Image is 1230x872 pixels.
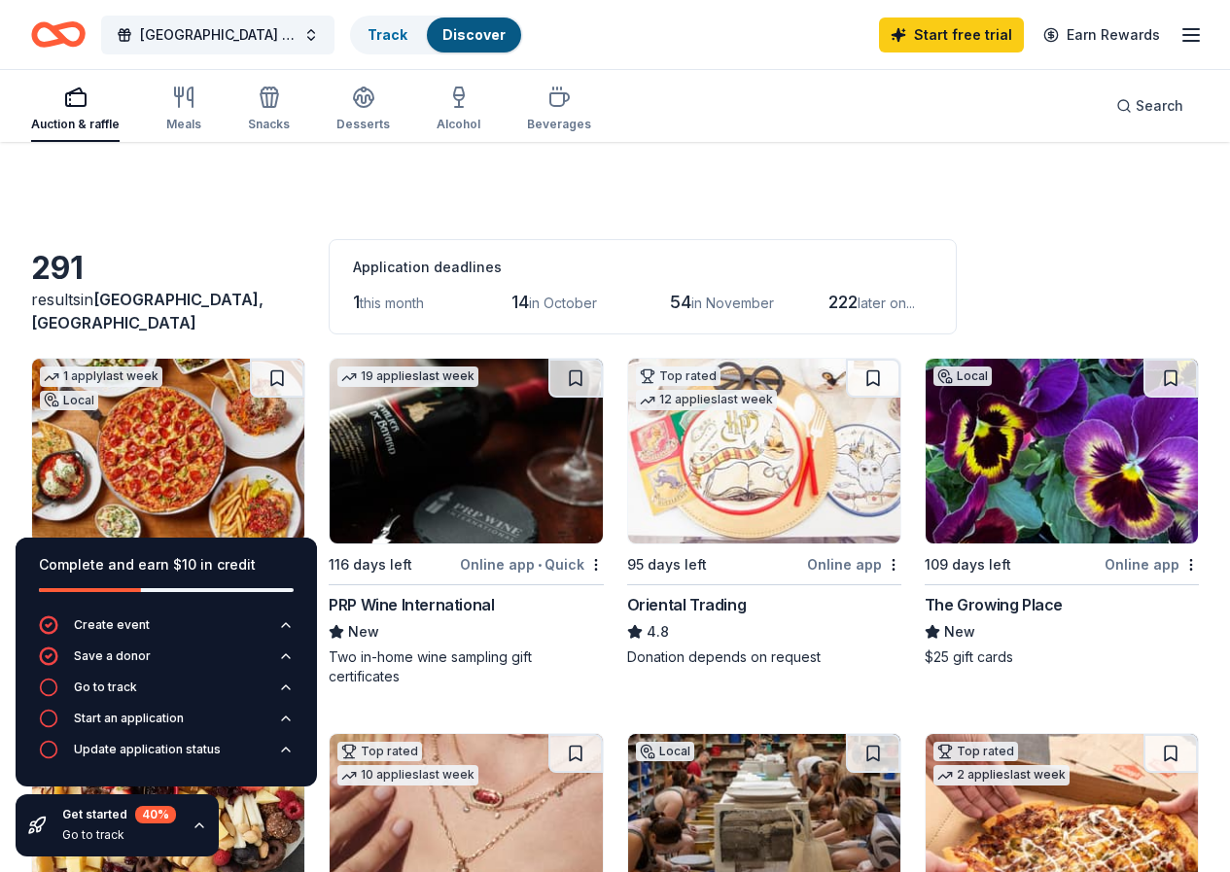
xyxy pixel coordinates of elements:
a: Earn Rewards [1032,17,1172,52]
div: 19 applies last week [337,366,478,387]
div: results [31,288,305,334]
div: 291 [31,249,305,288]
a: Image for The Growing PlaceLocal109 days leftOnline appThe Growing PlaceNew$25 gift cards [925,358,1199,667]
div: 1 apply last week [40,366,162,387]
a: Track [368,26,407,43]
div: Desserts [336,117,390,132]
a: Image for Oriental TradingTop rated12 applieslast week95 days leftOnline appOriental Trading4.8Do... [627,358,901,667]
span: 54 [670,292,691,312]
div: Oriental Trading [627,593,747,616]
button: Desserts [336,78,390,142]
div: Beverages [527,117,591,132]
div: $25 gift cards [925,647,1199,667]
span: Search [1136,94,1183,118]
div: 10 applies last week [337,765,478,785]
span: later on... [858,295,915,311]
a: Home [31,12,86,57]
div: Top rated [933,742,1018,761]
div: Go to track [74,680,137,695]
div: Meals [166,117,201,132]
div: 12 applies last week [636,390,777,410]
div: Top rated [636,366,720,386]
div: Complete and earn $10 in credit [39,553,294,576]
span: [GEOGRAPHIC_DATA], [GEOGRAPHIC_DATA] [31,290,264,332]
div: Alcohol [437,117,480,132]
div: PRP Wine International [329,593,494,616]
button: TrackDiscover [350,16,523,54]
div: Local [40,391,98,410]
div: Online app [807,552,901,576]
button: Start an application [39,709,294,740]
button: Create event [39,615,294,646]
a: Image for Ala Carte Entertainment1 applylast weekLocal95 days leftOnline appAla Carte Entertainme... [31,358,305,667]
span: in November [691,295,774,311]
div: Donation depends on request [627,647,901,667]
button: Alcohol [437,78,480,142]
div: Two in-home wine sampling gift certificates [329,647,603,686]
div: Application deadlines [353,256,932,279]
a: Start free trial [879,17,1024,52]
button: Save a donor [39,646,294,678]
button: Go to track [39,678,294,709]
div: Create event [74,617,150,633]
div: 95 days left [627,553,707,576]
div: Get started [62,806,176,823]
span: 1 [353,292,360,312]
img: Image for The Growing Place [926,359,1198,543]
div: 40 % [135,806,176,823]
img: Image for Oriental Trading [628,359,900,543]
span: in October [529,295,597,311]
button: Auction & raffle [31,78,120,142]
button: Beverages [527,78,591,142]
div: Update application status [74,742,221,757]
span: in [31,290,264,332]
div: Save a donor [74,648,151,664]
button: Meals [166,78,201,142]
img: Image for PRP Wine International [330,359,602,543]
span: 14 [511,292,529,312]
span: New [944,620,975,644]
div: Start an application [74,711,184,726]
span: 4.8 [647,620,669,644]
div: 109 days left [925,553,1011,576]
div: 116 days left [329,553,412,576]
div: Go to track [62,827,176,843]
div: The Growing Place [925,593,1063,616]
button: [GEOGRAPHIC_DATA] Headless Horseman Gala [101,16,334,54]
div: Local [636,742,694,761]
button: Snacks [248,78,290,142]
span: 222 [828,292,858,312]
span: • [538,557,542,573]
div: Snacks [248,117,290,132]
button: Search [1101,87,1199,125]
a: Image for PRP Wine International19 applieslast week116 days leftOnline app•QuickPRP Wine Internat... [329,358,603,686]
span: New [348,620,379,644]
div: 2 applies last week [933,765,1070,785]
a: Discover [442,26,506,43]
div: Local [933,366,992,386]
span: this month [360,295,424,311]
div: Top rated [337,742,422,761]
button: Update application status [39,740,294,771]
div: Online app [1105,552,1199,576]
span: [GEOGRAPHIC_DATA] Headless Horseman Gala [140,23,296,47]
img: Image for Ala Carte Entertainment [32,359,304,543]
div: Online app Quick [460,552,604,576]
div: Auction & raffle [31,117,120,132]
